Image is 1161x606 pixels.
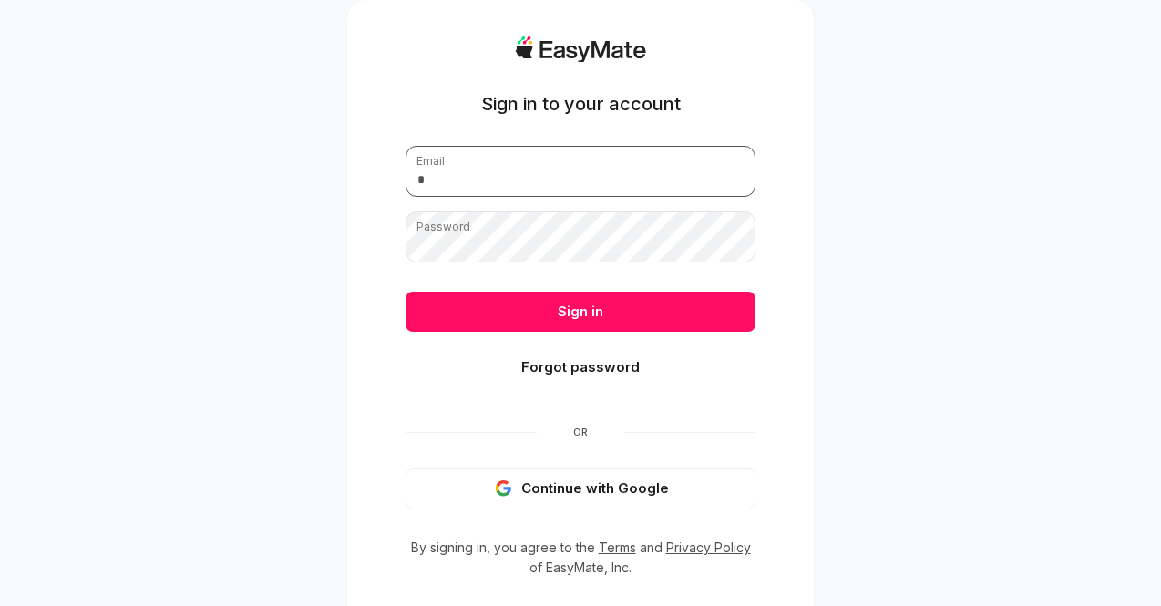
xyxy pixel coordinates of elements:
[599,539,636,555] a: Terms
[481,91,681,117] h1: Sign in to your account
[406,538,755,578] p: By signing in, you agree to the and of EasyMate, Inc.
[666,539,751,555] a: Privacy Policy
[537,425,624,439] span: Or
[406,292,755,332] button: Sign in
[406,468,755,508] button: Continue with Google
[406,347,755,387] button: Forgot password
